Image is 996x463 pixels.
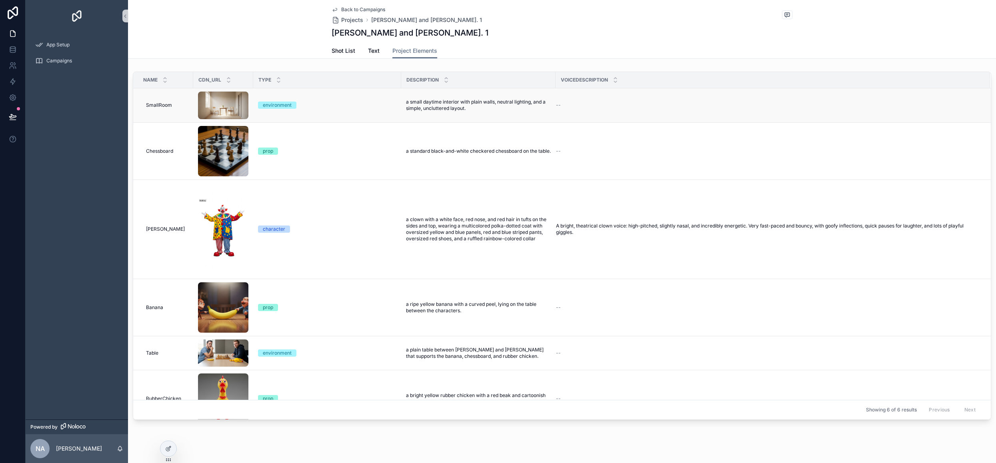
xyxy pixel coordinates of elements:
[146,226,185,232] span: [PERSON_NAME]
[406,148,551,154] span: a standard black-and-white checkered chessboard on the table.
[406,77,439,83] span: Description
[406,392,551,405] span: a bright yellow rubber chicken with a red beak and cartoonish eyes, capable of squeaking or screa...
[198,282,248,333] img: gsx6t4s8gsrmc0cryf4t16y54c.jpg
[556,304,561,311] span: --
[332,27,488,38] h1: [PERSON_NAME] and [PERSON_NAME]. 1
[198,92,248,119] img: cy3y6zs90hrm80cryf4svtcefw.jpg
[36,444,45,453] span: NA
[263,395,273,402] div: prop
[146,148,173,154] span: Chessboard
[561,77,608,83] span: VoiceDescription
[46,42,70,48] span: App Setup
[198,183,248,275] img: vv2hh4jafnrm80cryf7bx5eeqg.jpg
[56,445,102,453] p: [PERSON_NAME]
[143,77,158,83] span: Name
[26,419,128,434] a: Powered by
[556,395,561,402] span: --
[406,301,551,314] span: a ripe yellow banana with a curved peel, lying on the table between the characters.
[406,216,551,242] span: a clown with a white face, red nose, and red hair in tufts on the sides and top, wearing a multic...
[198,77,221,83] span: Cdn_url
[263,226,285,233] div: character
[556,350,561,356] span: --
[332,44,355,60] a: Shot List
[392,44,437,59] a: Project Elements
[30,38,123,52] a: App Setup
[263,102,292,109] div: environment
[406,347,551,359] span: a plain table between [PERSON_NAME] and [PERSON_NAME] that supports the banana, chessboard, and r...
[146,102,172,108] span: SmallRoom
[332,6,385,13] a: Back to Campaigns
[368,44,380,60] a: Text
[263,148,273,155] div: prop
[332,47,355,55] span: Shot List
[866,407,917,413] span: Showing 6 of 6 results
[198,373,248,424] img: dc9mcfs829rme0cryf4t5w3w7g.jpg
[30,424,58,430] span: Powered by
[146,304,163,311] span: Banana
[46,58,72,64] span: Campaigns
[371,16,482,24] a: [PERSON_NAME] and [PERSON_NAME]. 1
[198,339,248,367] img: e2gyq599exrmc0cryf4vvydds8.jpg
[556,223,980,235] span: A bright, theatrical clown voice: high-pitched, slightly nasal, and incredibly energetic. Very fa...
[146,395,181,402] span: RubberChicken
[198,126,248,176] img: bzz2ra98bsrma0cryf4tdjtqrc.jpg
[332,16,363,24] a: Projects
[26,32,128,78] div: scrollable content
[263,304,273,311] div: prop
[392,47,437,55] span: Project Elements
[30,54,123,68] a: Campaigns
[341,16,363,24] span: Projects
[406,99,551,112] span: a small daytime interior with plain walls, neutral lighting, and a simple, uncluttered layout.
[368,47,380,55] span: Text
[146,350,158,356] span: Table
[556,148,561,154] span: --
[341,6,385,13] span: Back to Campaigns
[70,10,83,22] img: App logo
[263,349,292,357] div: environment
[556,102,561,108] span: --
[258,77,271,83] span: Type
